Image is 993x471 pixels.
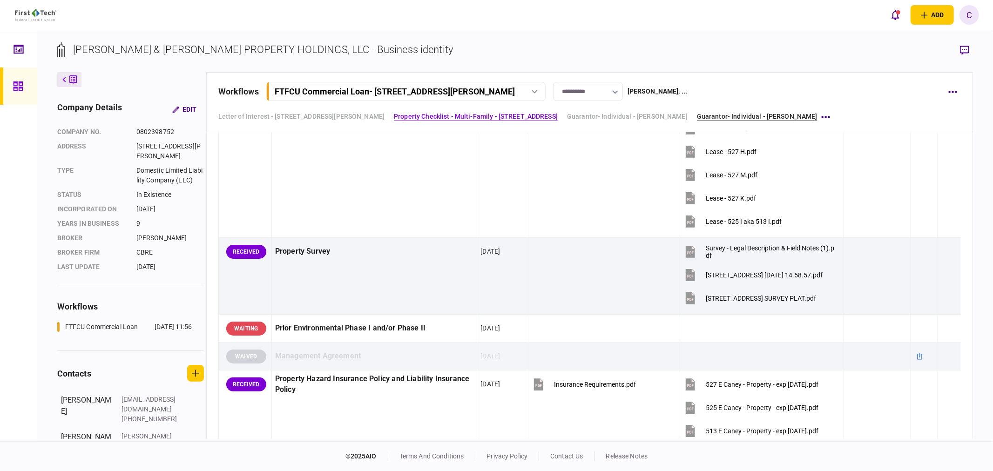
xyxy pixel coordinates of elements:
[122,414,182,424] div: [PHONE_NUMBER]
[57,101,122,118] div: company details
[486,452,527,460] a: privacy policy
[122,395,182,414] div: [EMAIL_ADDRESS][DOMAIN_NAME]
[480,323,500,333] div: [DATE]
[683,211,782,232] button: Lease - 525 I aka 513 I.pdf
[122,431,182,471] div: [PERSON_NAME][EMAIL_ADDRESS][PERSON_NAME][DOMAIN_NAME]
[345,451,388,461] div: © 2025 AIO
[136,248,204,257] div: CBRE
[532,374,636,395] button: Insurance Requirements.pdf
[275,241,474,262] div: Property Survey
[554,381,636,388] div: Insurance Requirements.pdf
[218,112,385,121] a: Letter of Interest - [STREET_ADDRESS][PERSON_NAME]
[226,350,266,363] div: WAIVED
[683,164,757,185] button: Lease - 527 M.pdf
[697,112,817,121] a: Guarantor- Individual - [PERSON_NAME]
[275,346,474,367] div: Management Agreement
[226,245,266,259] div: RECEIVED
[136,190,204,200] div: In Existence
[550,452,583,460] a: contact us
[885,5,905,25] button: open notifications list
[57,141,127,161] div: address
[136,204,204,214] div: [DATE]
[136,262,204,272] div: [DATE]
[628,87,687,96] div: [PERSON_NAME] , ...
[706,244,835,259] div: Survey - Legal Description & Field Notes (1).pdf
[683,288,816,309] button: 513 E Caney St SURVEY PLAT.pdf
[706,171,757,179] div: Lease - 527 M.pdf
[480,247,500,256] div: [DATE]
[706,148,757,155] div: Lease - 527 H.pdf
[218,85,259,98] div: workflows
[706,381,818,388] div: 527 E Caney - Property - exp 08.16.26.pdf
[57,127,127,137] div: company no.
[136,166,204,185] div: Domestic Limited Liability Company (LLC)
[480,379,500,389] div: [DATE]
[226,377,266,391] div: RECEIVED
[136,219,204,229] div: 9
[226,322,266,336] div: WAITING
[136,233,204,243] div: [PERSON_NAME]
[61,395,112,424] div: [PERSON_NAME]
[15,9,56,21] img: client company logo
[57,219,127,229] div: years in business
[683,420,818,441] button: 513 E Caney - Property - exp 06.30.26.pdf
[911,5,954,25] button: open adding identity options
[136,141,204,161] div: [STREET_ADDRESS][PERSON_NAME]
[57,262,127,272] div: last update
[57,233,127,243] div: Broker
[394,112,558,121] a: Property Checklist - Multi-Family - [STREET_ADDRESS]
[275,318,474,339] div: Prior Environmental Phase I and/or Phase II
[399,452,464,460] a: terms and conditions
[57,166,127,185] div: Type
[73,42,453,57] div: [PERSON_NAME] & [PERSON_NAME] PROPERTY HOLDINGS, LLC - Business identity
[155,322,192,332] div: [DATE] 11:56
[706,195,756,202] div: Lease - 527 K.pdf
[706,427,818,435] div: 513 E Caney - Property - exp 06.30.26.pdf
[57,322,192,332] a: FTFCU Commercial Loan[DATE] 11:56
[57,300,204,313] div: workflows
[683,188,756,209] button: Lease - 527 K.pdf
[706,218,782,225] div: Lease - 525 I aka 513 I.pdf
[683,374,818,395] button: 527 E Caney - Property - exp 08.16.26.pdf
[136,127,204,137] div: 0802398752
[275,374,474,395] div: Property Hazard Insurance Policy and Liability Insurance Policy
[275,87,515,96] div: FTFCU Commercial Loan - [STREET_ADDRESS][PERSON_NAME]
[65,322,138,332] div: FTFCU Commercial Loan
[706,404,818,411] div: 525 E Caney - Property - exp 08.16.26.pdf
[480,351,500,361] div: [DATE]
[706,295,816,302] div: 513 E Caney St SURVEY PLAT.pdf
[706,271,823,279] div: 513 E Caney St SURVEY PLAT 2025-08-06 14.58.57.pdf
[683,264,823,285] button: 513 E Caney St SURVEY PLAT 2025-08-06 14.58.57.pdf
[165,101,204,118] button: Edit
[683,241,835,262] button: Survey - Legal Description & Field Notes (1).pdf
[266,82,546,101] button: FTFCU Commercial Loan- [STREET_ADDRESS][PERSON_NAME]
[683,397,818,418] button: 525 E Caney - Property - exp 08.16.26.pdf
[606,452,648,460] a: release notes
[683,141,757,162] button: Lease - 527 H.pdf
[57,367,91,380] div: contacts
[959,5,979,25] button: C
[57,204,127,214] div: incorporated on
[57,248,127,257] div: broker firm
[567,112,688,121] a: Guarantor- Individual - [PERSON_NAME]
[57,190,127,200] div: status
